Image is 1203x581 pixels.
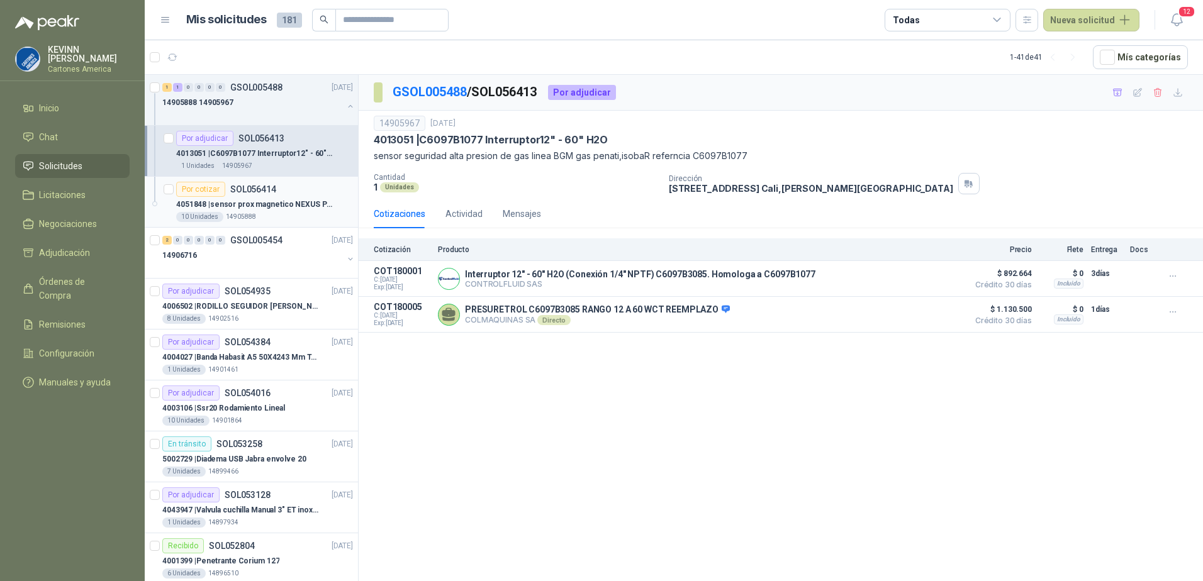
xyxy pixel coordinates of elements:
[39,188,86,202] span: Licitaciones
[230,236,283,245] p: GSOL005454
[212,416,242,426] p: 14901864
[39,217,97,231] span: Negociaciones
[162,314,206,324] div: 8 Unidades
[320,15,328,24] span: search
[208,314,238,324] p: 14902516
[39,101,59,115] span: Inicio
[332,336,353,348] p: [DATE]
[48,45,130,63] p: KEVINN [PERSON_NAME]
[374,245,430,254] p: Cotización
[503,207,541,221] div: Mensajes
[537,315,571,325] div: Directo
[969,302,1032,317] span: $ 1.130.500
[332,489,353,501] p: [DATE]
[15,341,130,365] a: Configuración
[176,182,225,197] div: Por cotizar
[1091,302,1122,317] p: 1 días
[1165,9,1188,31] button: 12
[226,212,256,222] p: 14905888
[39,346,94,360] span: Configuración
[969,281,1032,289] span: Crédito 30 días
[230,83,283,92] p: GSOL005488
[222,161,252,171] p: 14905967
[16,47,40,71] img: Company Logo
[173,236,182,245] div: 0
[374,207,425,221] div: Cotizaciones
[162,365,206,375] div: 1 Unidades
[374,276,430,284] span: C: [DATE]
[15,313,130,336] a: Remisiones
[374,149,1188,163] p: sensor seguridad alta presion de gas linea BGM gas penati,isobaR referncia C6097B1077
[145,177,358,228] a: Por cotizarSOL0564144051848 |sensor prox magnetico NEXUS PS20FT 5-24010 Unidades14905888
[48,65,130,73] p: Cartones America
[162,568,206,578] div: 6 Unidades
[225,338,271,346] p: SOL054384
[238,134,284,143] p: SOL056413
[969,266,1032,281] span: $ 892.664
[162,236,172,245] div: 2
[15,96,130,120] a: Inicio
[15,125,130,149] a: Chat
[162,504,319,516] p: 4043947 | Valvula cuchilla Manual 3" ET inox T/LUG
[145,380,358,431] a: Por adjudicarSOL054016[DATE] 4003106 |Ssr20 Rodamiento Lineal10 Unidades14901864
[374,116,425,131] div: 14905967
[332,285,353,297] p: [DATE]
[374,319,430,327] span: Exp: [DATE]
[374,266,430,276] p: COT180001
[39,130,58,144] span: Chat
[230,185,276,194] p: SOL056414
[380,182,419,192] div: Unidades
[162,467,206,477] div: 7 Unidades
[145,329,358,380] a: Por adjudicarSOL054384[DATE] 4004027 |Banda Habasit A5 50X4243 Mm Tension -2%1 Unidades14901461
[393,84,467,99] a: GSOL005488
[1054,314,1083,324] div: Incluido
[205,236,215,245] div: 0
[1039,266,1083,281] p: $ 0
[332,438,353,450] p: [DATE]
[208,365,238,375] p: 14901461
[1178,6,1195,18] span: 12
[374,284,430,291] span: Exp: [DATE]
[39,246,90,260] span: Adjudicación
[445,207,483,221] div: Actividad
[393,82,538,102] p: / SOL056413
[374,173,659,182] p: Cantidad
[162,284,220,299] div: Por adjudicar
[332,387,353,399] p: [DATE]
[162,487,220,502] div: Por adjudicar
[184,83,193,92] div: 0
[162,402,285,414] p: 4003106 | Ssr20 Rodamiento Lineal
[176,131,233,146] div: Por adjudicar
[162,250,197,262] p: 14906716
[332,540,353,552] p: [DATE]
[162,97,233,109] p: 14905888 14905967
[208,517,238,528] p: 14897934
[969,245,1032,254] p: Precio
[176,199,333,211] p: 4051848 | sensor prox magnetico NEXUS PS20FT 5-240
[1039,302,1083,317] p: $ 0
[162,517,206,528] div: 1 Unidades
[216,440,262,448] p: SOL053258
[465,304,730,316] p: PRESURETROL C6097B3085 RANGO 12 A 60 WCT REEMPLAZO
[893,13,919,27] div: Todas
[162,555,279,567] p: 4001399 | Penetrante Corium 127
[225,490,271,499] p: SOL053128
[194,83,204,92] div: 0
[209,541,255,550] p: SOL052804
[208,467,238,477] p: 14899466
[430,118,456,130] p: [DATE]
[465,279,815,289] p: CONTROLFLUID SAS
[15,212,130,236] a: Negociaciones
[1043,9,1139,31] button: Nueva solicitud
[465,315,730,325] p: COLMAQUINAS SA
[162,351,319,363] p: 4004027 | Banda Habasit A5 50X4243 Mm Tension -2%
[216,83,225,92] div: 0
[205,83,215,92] div: 0
[1039,245,1083,254] p: Flete
[162,436,211,451] div: En tránsito
[176,212,223,222] div: 10 Unidades
[176,161,220,171] div: 1 Unidades
[669,183,953,194] p: [STREET_ADDRESS] Cali , [PERSON_NAME][GEOGRAPHIC_DATA]
[162,233,355,273] a: 2 0 0 0 0 0 GSOL005454[DATE] 14906716
[1091,245,1122,254] p: Entrega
